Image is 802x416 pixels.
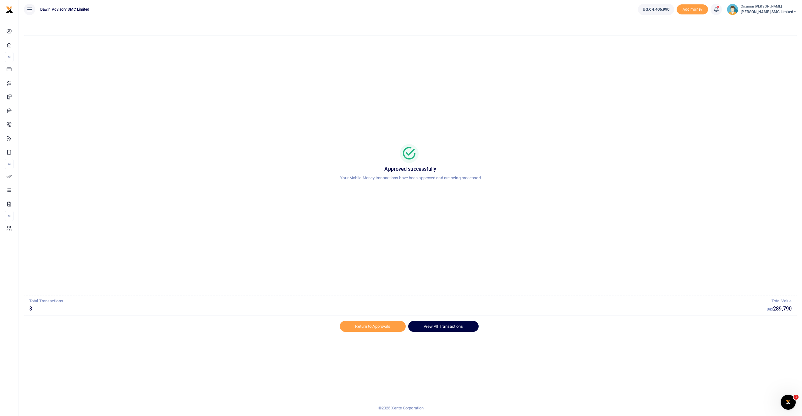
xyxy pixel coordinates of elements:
li: Toup your wallet [677,4,708,15]
a: Return to Approvals [340,321,406,332]
p: Total Value [767,298,792,305]
li: Ac [5,159,14,169]
iframe: Intercom live chat [781,395,796,410]
h5: 289,790 [767,306,792,312]
small: UGX [767,308,773,311]
span: Add money [677,4,708,15]
a: logo-small logo-large logo-large [6,7,13,12]
h5: 3 [29,306,767,312]
p: Your Mobile Money transactions have been approved and are being processed [32,175,789,181]
a: Add money [677,7,708,11]
p: Total Transactions [29,298,767,305]
a: UGX 4,406,990 [638,4,674,15]
h5: Approved successfully [32,166,789,172]
li: M [5,52,14,62]
span: UGX 4,406,990 [643,6,669,13]
a: View All Transactions [408,321,478,332]
a: profile-user Onzimai [PERSON_NAME] [PERSON_NAME] SMC Limited [727,4,797,15]
span: [PERSON_NAME] SMC Limited [741,9,797,15]
li: M [5,211,14,221]
span: 1 [794,395,799,400]
span: Dawin Advisory SMC Limited [38,7,92,12]
small: Onzimai [PERSON_NAME] [741,4,797,9]
img: logo-small [6,6,13,14]
li: Wallet ballance [635,4,677,15]
img: profile-user [727,4,738,15]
